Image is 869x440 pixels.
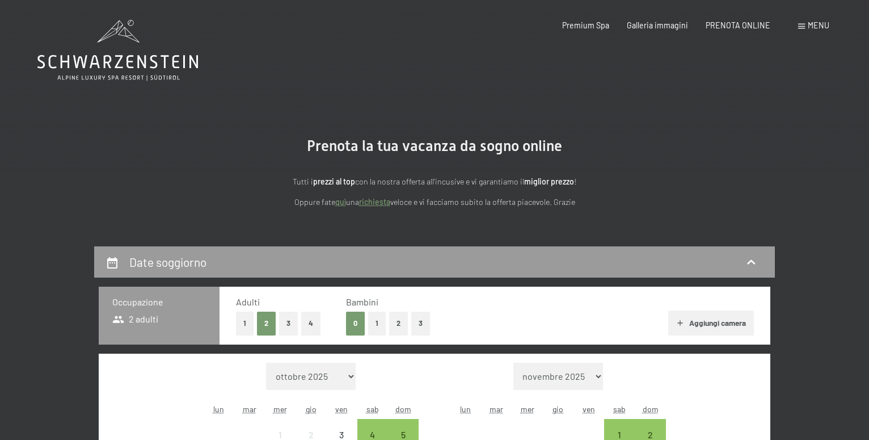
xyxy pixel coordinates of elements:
button: Aggiungi camera [668,311,754,336]
span: Adulti [236,296,260,307]
abbr: mercoledì [521,404,534,414]
button: 4 [301,312,320,335]
abbr: giovedì [306,404,317,414]
button: 1 [368,312,386,335]
span: Bambini [346,296,378,307]
button: 2 [257,312,276,335]
strong: prezzi al top [313,177,355,186]
a: PRENOTA ONLINE [706,20,770,30]
h3: Occupazione [112,296,206,308]
p: Tutti i con la nostra offerta all'incusive e vi garantiamo il ! [185,175,684,188]
strong: miglior prezzo [524,177,574,186]
abbr: giovedì [552,404,563,414]
abbr: martedì [243,404,256,414]
button: 1 [236,312,254,335]
abbr: martedì [490,404,503,414]
abbr: venerdì [583,404,595,414]
a: richiesta [359,197,390,207]
a: quì [335,197,346,207]
span: 2 adulti [112,313,158,325]
abbr: domenica [395,404,411,414]
button: 0 [346,312,365,335]
abbr: venerdì [335,404,348,414]
a: Premium Spa [562,20,609,30]
button: 3 [279,312,298,335]
p: Oppure fate una veloce e vi facciamo subito la offerta piacevole. Grazie [185,196,684,209]
abbr: mercoledì [273,404,287,414]
abbr: sabato [366,404,379,414]
button: 2 [389,312,408,335]
abbr: lunedì [460,404,471,414]
a: Galleria immagini [627,20,688,30]
abbr: lunedì [213,404,224,414]
span: Prenota la tua vacanza da sogno online [307,137,562,154]
h2: Date soggiorno [129,255,206,269]
button: 3 [411,312,430,335]
abbr: domenica [643,404,659,414]
span: Menu [808,20,829,30]
abbr: sabato [613,404,626,414]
